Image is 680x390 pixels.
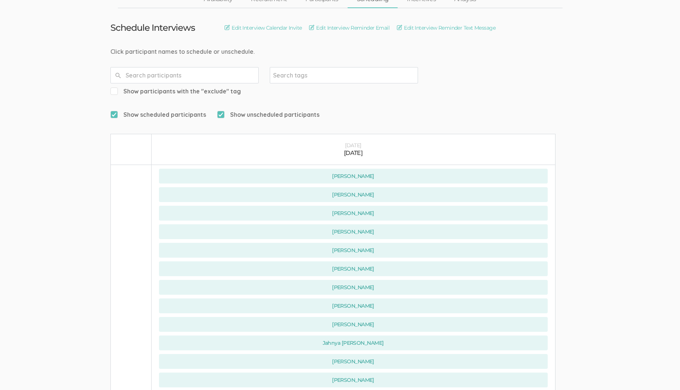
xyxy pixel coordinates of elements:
[217,110,319,119] span: Show unscheduled participants
[225,24,302,32] a: Edit Interview Calendar Invite
[159,149,548,158] div: [DATE]
[110,23,195,33] h3: Schedule Interviews
[159,142,548,149] div: [DATE]
[110,67,259,83] input: Search participants
[159,169,548,184] button: [PERSON_NAME]
[159,354,548,369] button: [PERSON_NAME]
[110,87,241,96] span: Show participants with the "exclude" tag
[159,280,548,295] button: [PERSON_NAME]
[159,261,548,276] button: [PERSON_NAME]
[110,110,206,119] span: Show scheduled participants
[643,354,680,390] iframe: Chat Widget
[159,298,548,313] button: [PERSON_NAME]
[273,70,319,80] input: Search tags
[159,243,548,258] button: [PERSON_NAME]
[159,317,548,332] button: [PERSON_NAME]
[159,373,548,387] button: [PERSON_NAME]
[397,24,495,32] a: Edit Interview Reminder Text Message
[159,206,548,221] button: [PERSON_NAME]
[159,224,548,239] button: [PERSON_NAME]
[159,187,548,202] button: [PERSON_NAME]
[159,336,548,350] button: Jahnya [PERSON_NAME]
[110,47,570,56] div: Click participant names to schedule or unschedule.
[309,24,389,32] a: Edit Interview Reminder Email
